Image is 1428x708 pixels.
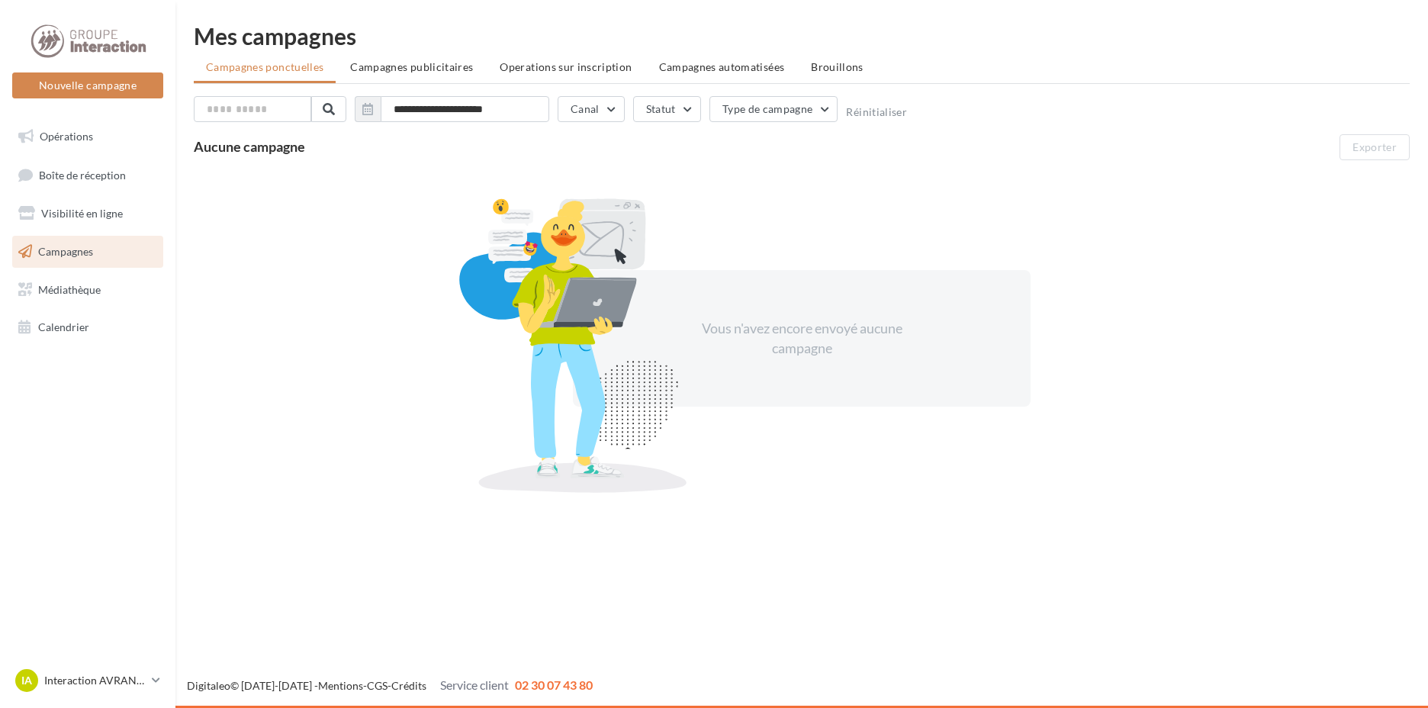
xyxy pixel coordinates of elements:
a: Mentions [318,679,363,692]
span: Service client [440,677,509,692]
span: Boîte de réception [39,168,126,181]
span: Campagnes automatisées [659,60,785,73]
a: Opérations [9,121,166,153]
span: Médiathèque [38,282,101,295]
button: Exporter [1340,134,1410,160]
div: Vous n'avez encore envoyé aucune campagne [671,319,933,358]
a: Boîte de réception [9,159,166,191]
button: Nouvelle campagne [12,72,163,98]
button: Canal [558,96,625,122]
a: CGS [367,679,388,692]
span: Operations sur inscription [500,60,632,73]
button: Statut [633,96,701,122]
span: Visibilité en ligne [41,207,123,220]
span: © [DATE]-[DATE] - - - [187,679,593,692]
span: Campagnes publicitaires [350,60,473,73]
a: Campagnes [9,236,166,268]
div: Mes campagnes [194,24,1410,47]
a: Visibilité en ligne [9,198,166,230]
span: 02 30 07 43 80 [515,677,593,692]
p: Interaction AVRANCHES [44,673,146,688]
a: Médiathèque [9,274,166,306]
a: Digitaleo [187,679,230,692]
span: Opérations [40,130,93,143]
span: Aucune campagne [194,138,305,155]
span: Campagnes [38,245,93,258]
a: Calendrier [9,311,166,343]
span: Calendrier [38,320,89,333]
a: IA Interaction AVRANCHES [12,666,163,695]
span: Brouillons [811,60,864,73]
button: Réinitialiser [846,106,907,118]
a: Crédits [391,679,426,692]
span: IA [21,673,32,688]
button: Type de campagne [709,96,838,122]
